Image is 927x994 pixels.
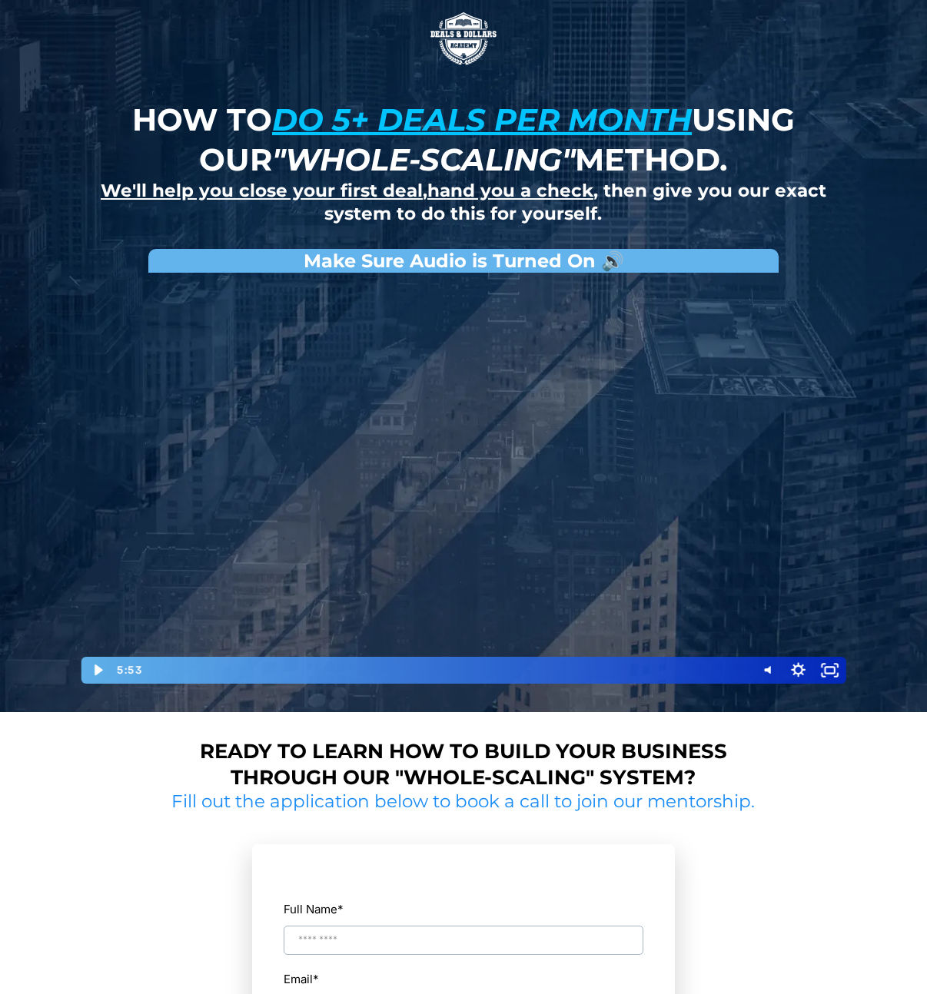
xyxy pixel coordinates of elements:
[304,250,624,272] strong: Make Sure Audio is Turned On 🔊
[272,141,575,178] em: "whole-scaling"
[101,180,826,224] strong: , , then give you our exact system to do this for yourself.
[284,969,319,989] label: Email
[272,101,692,138] u: do 5+ deals per month
[101,180,423,201] u: We'll help you close your first deal
[284,899,643,919] label: Full Name
[427,180,593,201] u: hand you a check
[200,739,727,790] strong: Ready to learn how to build your business through our "whole-scaling" system?
[132,101,795,178] strong: How to using our method.
[166,790,761,813] h2: Fill out the application below to book a call to join our mentorship.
